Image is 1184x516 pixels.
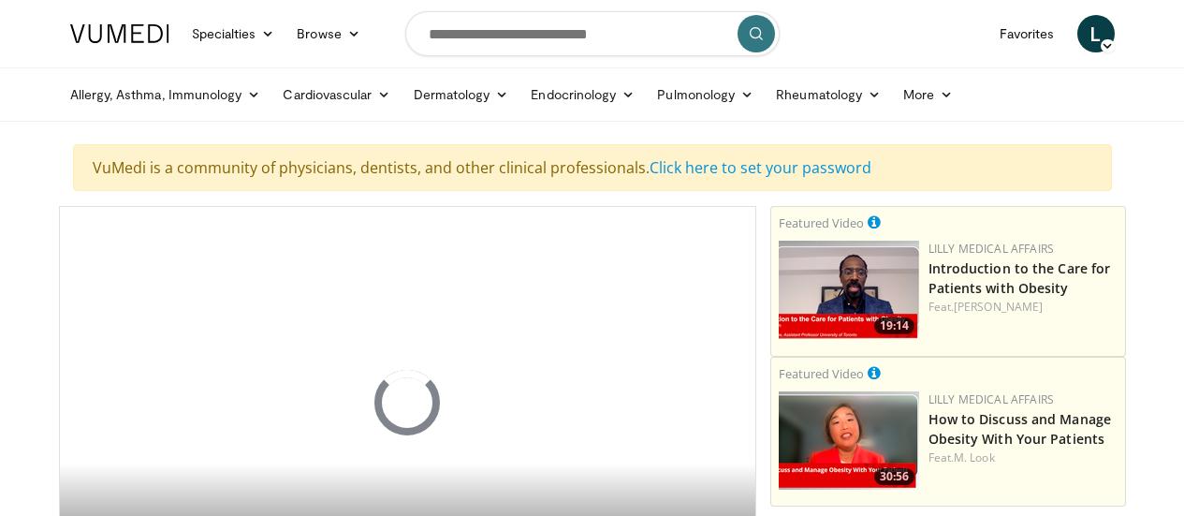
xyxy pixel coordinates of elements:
[928,299,1118,316] div: Feat.
[779,241,919,339] a: 19:14
[954,299,1043,315] a: [PERSON_NAME]
[402,76,520,113] a: Dermatology
[1077,15,1115,52] a: L
[650,157,871,178] a: Click here to set your password
[73,144,1112,191] div: VuMedi is a community of physicians, dentists, and other clinical professionals.
[779,241,919,339] img: acc2e291-ced4-4dd5-b17b-d06994da28f3.png.150x105_q85_crop-smart_upscale.png
[646,76,765,113] a: Pulmonology
[928,391,1055,407] a: Lilly Medical Affairs
[892,76,964,113] a: More
[181,15,286,52] a: Specialties
[874,317,914,334] span: 19:14
[779,214,864,231] small: Featured Video
[271,76,402,113] a: Cardiovascular
[765,76,892,113] a: Rheumatology
[928,450,1118,466] div: Feat.
[519,76,646,113] a: Endocrinology
[779,391,919,490] img: c98a6a29-1ea0-4bd5-8cf5-4d1e188984a7.png.150x105_q85_crop-smart_upscale.png
[285,15,372,52] a: Browse
[928,410,1112,448] a: How to Discuss and Manage Obesity With Your Patients
[59,76,272,113] a: Allergy, Asthma, Immunology
[70,24,169,43] img: VuMedi Logo
[988,15,1066,52] a: Favorites
[954,450,995,465] a: M. Look
[928,241,1055,257] a: Lilly Medical Affairs
[779,365,864,382] small: Featured Video
[405,11,780,56] input: Search topics, interventions
[928,259,1111,297] a: Introduction to the Care for Patients with Obesity
[779,391,919,490] a: 30:56
[874,468,914,485] span: 30:56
